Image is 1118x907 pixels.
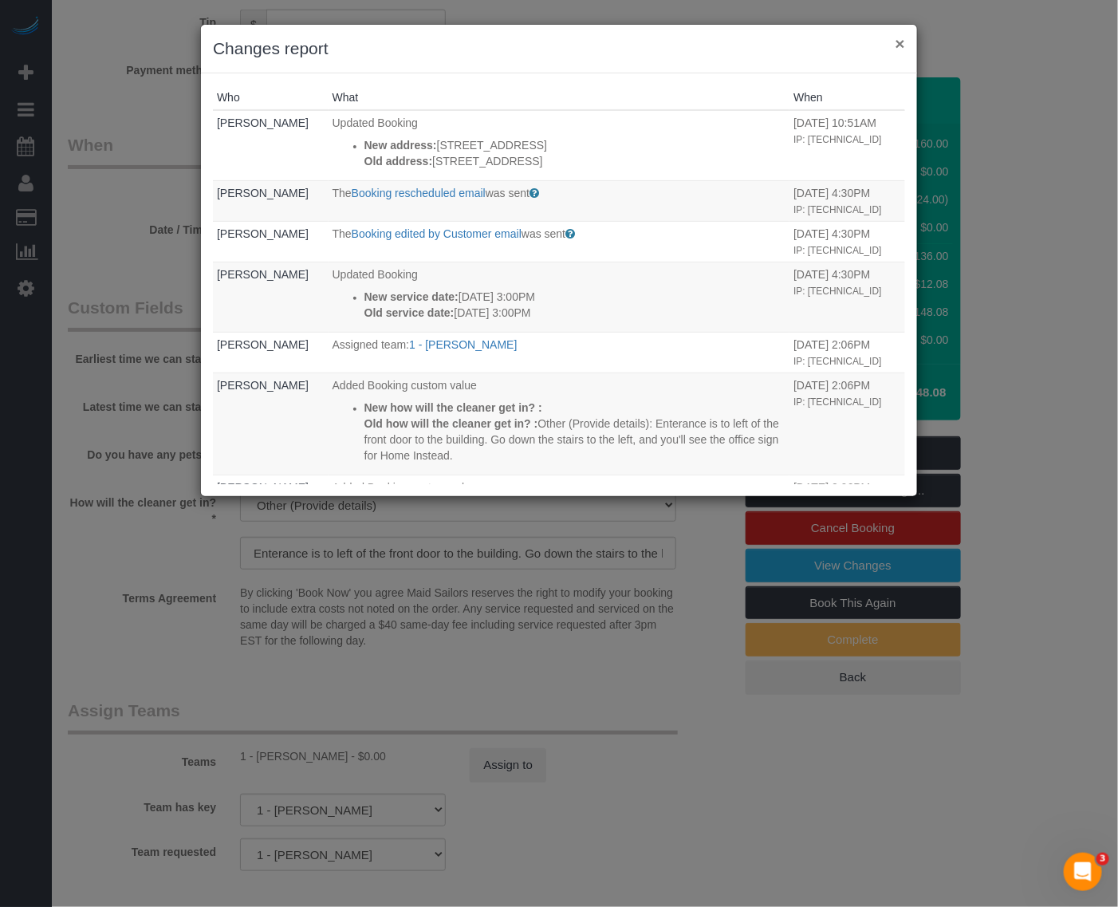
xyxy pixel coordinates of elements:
[213,110,329,180] td: Who
[793,396,881,408] small: IP: [TECHNICAL_ID]
[201,25,917,496] sui-modal: Changes report
[1064,853,1102,891] iframe: Intercom live chat
[352,187,486,199] a: Booking rescheduled email
[364,289,786,305] p: [DATE] 3:00PM
[364,305,786,321] p: [DATE] 3:00PM
[329,221,790,262] td: What
[789,221,905,262] td: When
[217,379,309,392] a: [PERSON_NAME]
[896,35,905,52] button: ×
[364,155,433,168] strong: Old address:
[793,245,881,256] small: IP: [TECHNICAL_ID]
[213,85,329,110] th: Who
[333,481,477,494] span: Added Booking custom value
[213,37,905,61] h3: Changes report
[789,180,905,221] td: When
[333,187,352,199] span: The
[213,332,329,373] td: Who
[213,221,329,262] td: Who
[789,262,905,332] td: When
[329,110,790,180] td: What
[213,373,329,475] td: Who
[789,110,905,180] td: When
[1096,853,1109,866] span: 3
[329,332,790,373] td: What
[333,116,418,129] span: Updated Booking
[333,227,352,240] span: The
[217,187,309,199] a: [PERSON_NAME]
[364,417,538,430] strong: Old how will the cleaner get in? :
[409,338,517,351] a: 1 - [PERSON_NAME]
[486,187,529,199] span: was sent
[364,290,459,303] strong: New service date:
[217,481,309,494] a: [PERSON_NAME]
[789,85,905,110] th: When
[789,332,905,373] td: When
[364,306,455,319] strong: Old service date:
[217,116,309,129] a: [PERSON_NAME]
[364,153,786,169] p: [STREET_ADDRESS]
[793,356,881,367] small: IP: [TECHNICAL_ID]
[213,475,329,545] td: Who
[329,475,790,545] td: What
[217,338,309,351] a: [PERSON_NAME]
[217,268,309,281] a: [PERSON_NAME]
[364,139,437,152] strong: New address:
[522,227,565,240] span: was sent
[352,227,522,240] a: Booking edited by Customer email
[793,286,881,297] small: IP: [TECHNICAL_ID]
[333,338,410,351] span: Assigned team:
[333,268,418,281] span: Updated Booking
[364,137,786,153] p: [STREET_ADDRESS]
[793,204,881,215] small: IP: [TECHNICAL_ID]
[329,262,790,332] td: What
[213,262,329,332] td: Who
[329,85,790,110] th: What
[364,416,786,463] p: Other (Provide details): Enterance is to left of the front door to the building. Go down the stai...
[213,180,329,221] td: Who
[329,373,790,475] td: What
[789,475,905,545] td: When
[333,379,477,392] span: Added Booking custom value
[793,134,881,145] small: IP: [TECHNICAL_ID]
[364,401,542,414] strong: New how will the cleaner get in? :
[789,373,905,475] td: When
[329,180,790,221] td: What
[217,227,309,240] a: [PERSON_NAME]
